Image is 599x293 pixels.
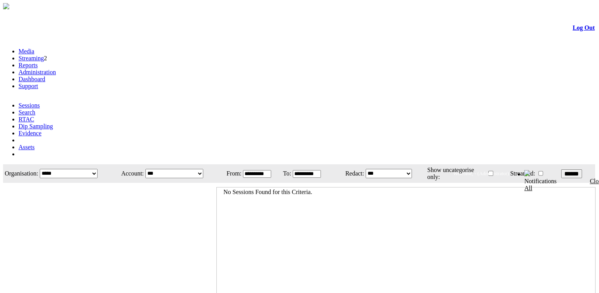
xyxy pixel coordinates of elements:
td: Account: [115,165,144,182]
a: Search [19,109,35,116]
a: Log Out [573,24,595,31]
a: Administration [19,69,56,75]
img: bell24.png [524,170,530,176]
td: To: [280,165,291,182]
span: 2 [44,55,47,61]
a: Streaming [19,55,44,61]
a: Sessions [19,102,40,109]
span: Welcome, - (Administrator) [453,170,509,176]
td: Organisation: [4,165,39,182]
img: arrow-3.png [3,3,9,9]
a: Evidence [19,130,42,136]
a: Dip Sampling [19,123,53,129]
a: Support [19,83,38,89]
a: Dashboard [19,76,45,82]
td: Redact: [330,165,364,182]
td: From: [222,165,242,182]
a: Reports [19,62,38,68]
a: RTAC [19,116,34,123]
a: Assets [19,144,35,150]
span: Show uncategorise only: [427,167,474,180]
span: No Sessions Found for this Criteria. [223,189,312,195]
div: Notifications [524,178,580,192]
a: Media [19,48,34,55]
